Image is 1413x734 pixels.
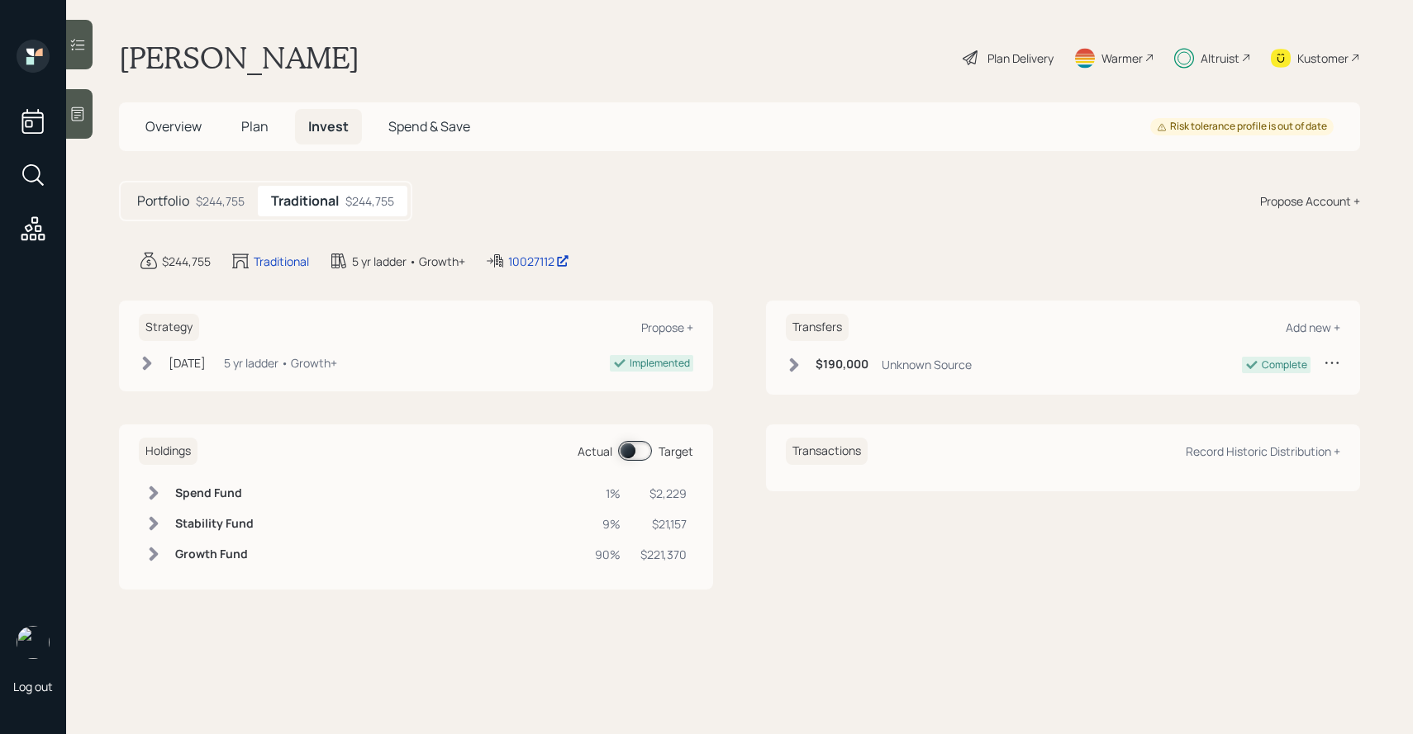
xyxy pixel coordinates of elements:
[1157,120,1327,134] div: Risk tolerance profile is out of date
[1262,358,1307,372] div: Complete
[224,354,337,372] div: 5 yr ladder • Growth+
[816,358,868,372] h6: $190,000
[137,193,189,209] h5: Portfolio
[162,253,211,270] div: $244,755
[352,253,465,270] div: 5 yr ladder • Growth+
[882,356,972,373] div: Unknown Source
[139,438,197,465] h6: Holdings
[308,117,349,135] span: Invest
[241,117,269,135] span: Plan
[578,443,612,460] div: Actual
[345,192,394,210] div: $244,755
[640,485,687,502] div: $2,229
[1286,320,1340,335] div: Add new +
[17,626,50,659] img: sami-boghos-headshot.png
[786,438,868,465] h6: Transactions
[388,117,470,135] span: Spend & Save
[640,546,687,563] div: $221,370
[595,485,621,502] div: 1%
[145,117,202,135] span: Overview
[595,546,621,563] div: 90%
[630,356,690,371] div: Implemented
[119,40,359,76] h1: [PERSON_NAME]
[641,320,693,335] div: Propose +
[169,354,206,372] div: [DATE]
[508,253,569,270] div: 10027112
[786,314,849,341] h6: Transfers
[1101,50,1143,67] div: Warmer
[254,253,309,270] div: Traditional
[659,443,693,460] div: Target
[175,486,254,500] h6: Spend Fund
[1297,50,1349,67] div: Kustomer
[175,547,254,561] h6: Growth Fund
[987,50,1054,67] div: Plan Delivery
[13,679,53,694] div: Log out
[640,515,687,533] div: $21,157
[1186,443,1340,459] div: Record Historic Distribution +
[1260,192,1360,210] div: Propose Account +
[271,193,339,209] h5: Traditional
[196,192,245,210] div: $244,755
[595,515,621,533] div: 9%
[175,517,254,531] h6: Stability Fund
[1201,50,1239,67] div: Altruist
[139,314,199,341] h6: Strategy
